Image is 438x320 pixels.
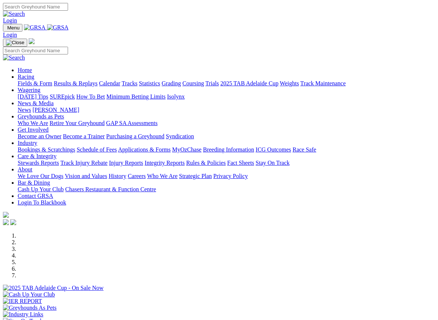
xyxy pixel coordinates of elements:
[18,160,435,166] div: Care & Integrity
[50,93,75,100] a: SUREpick
[18,140,37,146] a: Industry
[3,11,25,17] img: Search
[118,146,171,153] a: Applications & Forms
[18,74,34,80] a: Racing
[18,120,48,126] a: Who We Are
[147,173,178,179] a: Who We Are
[162,80,181,86] a: Grading
[18,80,52,86] a: Fields & Form
[18,173,435,179] div: About
[186,160,226,166] a: Rules & Policies
[65,186,156,192] a: Chasers Restaurant & Function Centre
[18,199,66,206] a: Login To Blackbook
[47,24,69,31] img: GRSA
[3,3,68,11] input: Search
[3,298,42,305] img: IER REPORT
[18,193,53,199] a: Contact GRSA
[167,93,185,100] a: Isolynx
[108,173,126,179] a: History
[3,311,43,318] img: Industry Links
[109,160,143,166] a: Injury Reports
[3,305,57,311] img: Greyhounds As Pets
[227,160,254,166] a: Fact Sheets
[18,186,64,192] a: Cash Up Your Club
[256,160,289,166] a: Stay On Track
[256,146,291,153] a: ICG Outcomes
[6,40,24,46] img: Close
[32,107,79,113] a: [PERSON_NAME]
[3,54,25,61] img: Search
[18,179,50,186] a: Bar & Dining
[3,291,55,298] img: Cash Up Your Club
[128,173,146,179] a: Careers
[18,80,435,87] div: Racing
[63,133,105,139] a: Become a Trainer
[166,133,194,139] a: Syndication
[50,120,105,126] a: Retire Your Greyhound
[3,212,9,218] img: logo-grsa-white.png
[300,80,346,86] a: Track Maintenance
[3,32,17,38] a: Login
[18,127,49,133] a: Get Involved
[145,160,185,166] a: Integrity Reports
[179,173,212,179] a: Strategic Plan
[99,80,120,86] a: Calendar
[18,173,63,179] a: We Love Our Dogs
[3,219,9,225] img: facebook.svg
[76,93,105,100] a: How To Bet
[18,93,48,100] a: [DATE] Tips
[3,39,27,47] button: Toggle navigation
[18,133,61,139] a: Become an Owner
[60,160,107,166] a: Track Injury Rebate
[220,80,278,86] a: 2025 TAB Adelaide Cup
[24,24,46,31] img: GRSA
[3,285,104,291] img: 2025 TAB Adelaide Cup - On Sale Now
[18,107,435,113] div: News & Media
[18,67,32,73] a: Home
[76,146,117,153] a: Schedule of Fees
[18,113,64,120] a: Greyhounds as Pets
[139,80,160,86] a: Statistics
[29,38,35,44] img: logo-grsa-white.png
[172,146,202,153] a: MyOzChase
[18,107,31,113] a: News
[182,80,204,86] a: Coursing
[3,24,22,32] button: Toggle navigation
[18,87,40,93] a: Wagering
[18,100,54,106] a: News & Media
[18,133,435,140] div: Get Involved
[18,160,59,166] a: Stewards Reports
[3,17,17,24] a: Login
[205,80,219,86] a: Trials
[213,173,248,179] a: Privacy Policy
[18,120,435,127] div: Greyhounds as Pets
[106,120,158,126] a: GAP SA Assessments
[18,93,435,100] div: Wagering
[18,166,32,173] a: About
[203,146,254,153] a: Breeding Information
[18,186,435,193] div: Bar & Dining
[18,153,57,159] a: Care & Integrity
[3,47,68,54] input: Search
[54,80,97,86] a: Results & Replays
[122,80,138,86] a: Tracks
[280,80,299,86] a: Weights
[7,25,19,31] span: Menu
[292,146,316,153] a: Race Safe
[18,146,435,153] div: Industry
[10,219,16,225] img: twitter.svg
[18,146,75,153] a: Bookings & Scratchings
[106,93,165,100] a: Minimum Betting Limits
[106,133,164,139] a: Purchasing a Greyhound
[65,173,107,179] a: Vision and Values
